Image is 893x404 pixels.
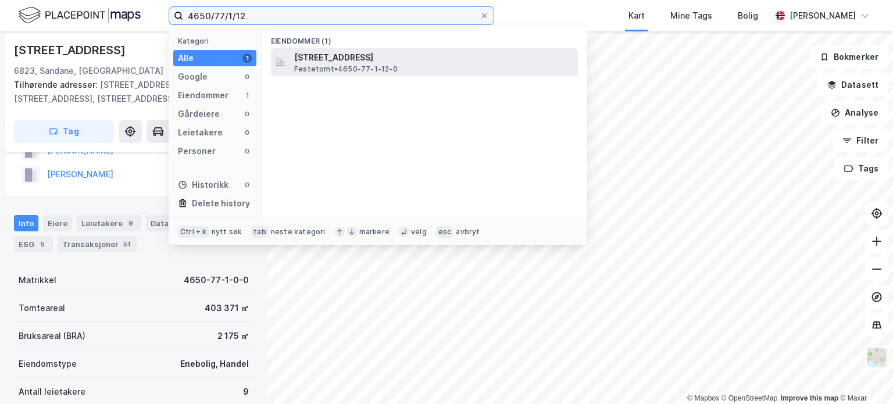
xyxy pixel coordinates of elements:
img: logo.f888ab2527a4732fd821a326f86c7f29.svg [19,5,141,26]
div: Antall leietakere [19,385,85,399]
div: Ctrl + k [178,226,209,238]
div: Tomteareal [19,301,65,315]
div: Kart [628,9,645,23]
div: [PERSON_NAME] [790,9,856,23]
div: 0 [242,128,252,137]
button: Tags [834,157,888,180]
div: Mine Tags [670,9,712,23]
button: Analyse [821,101,888,124]
a: OpenStreetMap [721,394,778,402]
div: Eiendommer [178,88,228,102]
div: Gårdeiere [178,107,220,121]
span: Festetomt • 4650-77-1-12-0 [294,65,398,74]
img: Z [866,346,888,369]
div: Delete history [192,196,250,210]
button: Filter [833,129,888,152]
div: [STREET_ADDRESS], [STREET_ADDRESS], [STREET_ADDRESS] [14,78,244,106]
iframe: Chat Widget [835,348,893,404]
div: esc [436,226,454,238]
a: Improve this map [781,394,838,402]
div: [STREET_ADDRESS] [14,41,128,59]
div: 0 [242,180,252,190]
button: Datasett [817,73,888,96]
div: tab [251,226,269,238]
div: 9 [125,217,137,229]
div: 403 371 ㎡ [205,301,249,315]
div: Eiere [43,215,72,231]
div: markere [359,227,390,237]
div: Kontrollprogram for chat [835,348,893,404]
div: avbryt [456,227,480,237]
div: Bolig [738,9,758,23]
span: Tilhørende adresser: [14,80,100,90]
div: 0 [242,146,252,156]
div: 0 [242,72,252,81]
div: Datasett [146,215,203,231]
div: Bruksareal (BRA) [19,329,85,343]
div: 6823, Sandane, [GEOGRAPHIC_DATA] [14,64,163,78]
div: nytt søk [212,227,242,237]
span: [STREET_ADDRESS] [294,51,573,65]
div: ESG [14,236,53,252]
div: 51 [121,238,133,250]
div: Leietakere [178,126,223,140]
div: Transaksjoner [58,236,137,252]
div: 1 [242,53,252,63]
div: velg [411,227,427,237]
div: Kategori [178,37,256,45]
div: Enebolig, Handel [180,357,249,371]
div: Eiendomstype [19,357,77,371]
a: Mapbox [687,394,719,402]
div: Matrikkel [19,273,56,287]
button: Tag [14,120,114,143]
div: Google [178,70,208,84]
div: Leietakere [77,215,141,231]
div: Personer [178,144,216,158]
div: neste kategori [271,227,326,237]
div: Alle [178,51,194,65]
div: Historikk [178,178,228,192]
div: 2 175 ㎡ [217,329,249,343]
button: Bokmerker [810,45,888,69]
div: 0 [242,109,252,119]
input: Søk på adresse, matrikkel, gårdeiere, leietakere eller personer [183,7,480,24]
div: 4650-77-1-0-0 [184,273,249,287]
div: Info [14,215,38,231]
div: Eiendommer (1) [262,27,587,48]
div: 1 [242,91,252,100]
div: 5 [37,238,48,250]
div: 9 [243,385,249,399]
